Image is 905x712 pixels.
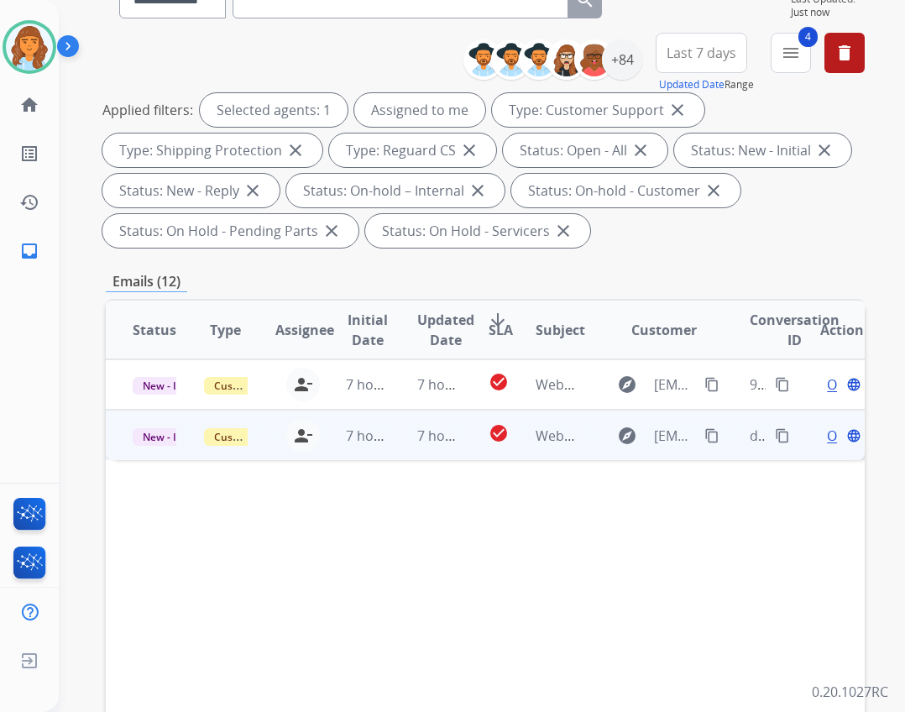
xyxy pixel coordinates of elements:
mat-icon: person_remove [293,374,313,395]
div: Type: Shipping Protection [102,133,322,167]
mat-icon: close [285,140,306,160]
mat-icon: close [459,140,479,160]
span: Conversation ID [750,310,840,350]
span: 7 hours ago [346,375,421,394]
span: Status [133,320,176,340]
button: 4 [771,33,811,73]
mat-icon: person_remove [293,426,313,446]
mat-icon: close [667,100,688,120]
mat-icon: close [553,221,573,241]
mat-icon: explore [617,426,637,446]
div: Type: Reguard CS [329,133,496,167]
p: 0.20.1027RC [812,682,888,702]
mat-icon: content_copy [775,428,790,443]
mat-icon: menu [781,43,801,63]
mat-icon: close [243,181,263,201]
div: Assigned to me [354,93,485,127]
mat-icon: language [846,428,861,443]
span: Subject [536,320,585,340]
span: Open [827,426,861,446]
div: Status: On-hold - Customer [511,174,740,207]
div: Status: New - Reply [102,174,280,207]
th: Action [793,301,865,359]
span: 4 [798,27,818,47]
span: [EMAIL_ADDRESS][DOMAIN_NAME] [654,426,695,446]
span: Initial Date [346,310,390,350]
mat-icon: close [630,140,651,160]
span: New - Initial [133,377,211,395]
mat-icon: content_copy [775,377,790,392]
span: Customer [631,320,697,340]
span: SLA [489,320,513,340]
div: Status: New - Initial [674,133,851,167]
span: Just now [791,6,865,19]
span: New - Initial [133,428,211,446]
span: Last 7 days [667,50,736,56]
span: Customer Support [204,428,313,446]
span: 7 hours ago [417,427,493,445]
span: Assignee [275,320,334,340]
mat-icon: close [704,181,724,201]
mat-icon: inbox [19,241,39,261]
mat-icon: check_circle [489,423,509,443]
button: Updated Date [659,78,725,92]
div: Selected agents: 1 [200,93,348,127]
div: Status: On Hold - Servicers [365,214,590,248]
mat-icon: content_copy [704,377,719,392]
p: Emails (12) [106,271,187,292]
span: 7 hours ago [417,375,493,394]
div: Status: On-hold – Internal [286,174,505,207]
mat-icon: arrow_downward [488,310,508,330]
mat-icon: language [846,377,861,392]
span: Range [659,77,754,92]
mat-icon: close [814,140,834,160]
mat-icon: check_circle [489,372,509,392]
mat-icon: explore [617,374,637,395]
mat-icon: close [468,181,488,201]
div: +84 [602,39,642,80]
span: Updated Date [417,310,474,350]
button: Last 7 days [656,33,747,73]
mat-icon: delete [834,43,855,63]
mat-icon: content_copy [704,428,719,443]
mat-icon: list_alt [19,144,39,164]
mat-icon: history [19,192,39,212]
span: [EMAIL_ADDRESS][DOMAIN_NAME] [654,374,695,395]
span: Customer Support [204,377,313,395]
div: Status: Open - All [503,133,667,167]
mat-icon: close [322,221,342,241]
mat-icon: home [19,95,39,115]
div: Type: Customer Support [492,93,704,127]
p: Applied filters: [102,100,193,120]
span: Open [827,374,861,395]
div: Status: On Hold - Pending Parts [102,214,358,248]
span: 7 hours ago [346,427,421,445]
span: Type [210,320,241,340]
img: avatar [6,24,53,71]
